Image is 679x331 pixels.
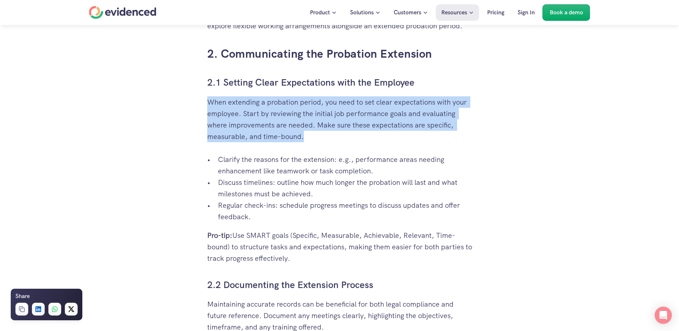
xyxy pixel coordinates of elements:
a: 2.2 Documenting the Extension Process [207,279,373,291]
strong: Pro-tip: [207,231,232,240]
p: Discuss timelines: outline how much longer the probation will last and what milestones must be ac... [218,177,472,200]
p: Pricing [487,8,504,17]
p: Book a demo [550,8,583,17]
a: Book a demo [543,4,590,21]
a: Home [89,6,156,19]
h6: Share [15,292,30,301]
a: 2. Communicating the Probation Extension [207,46,432,61]
a: Pricing [482,4,510,21]
a: 2.1 Setting Clear Expectations with the Employee [207,76,414,88]
p: Customers [394,8,421,17]
p: When extending a probation period, you need to set clear expectations with your employee. Start b... [207,96,472,142]
a: Sign In [512,4,540,21]
p: Use SMART goals (Specific, Measurable, Achievable, Relevant, Time-bound) to structure tasks and e... [207,230,472,264]
p: Regular check-ins: schedule progress meetings to discuss updates and offer feedback. [218,200,472,222]
p: Sign In [518,8,535,17]
div: Open Intercom Messenger [655,307,672,324]
p: Product [310,8,330,17]
p: Clarify the reasons for the extension: e.g., performance areas needing enhancement like teamwork ... [218,154,472,177]
p: Solutions [350,8,374,17]
p: Resources [441,8,467,17]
